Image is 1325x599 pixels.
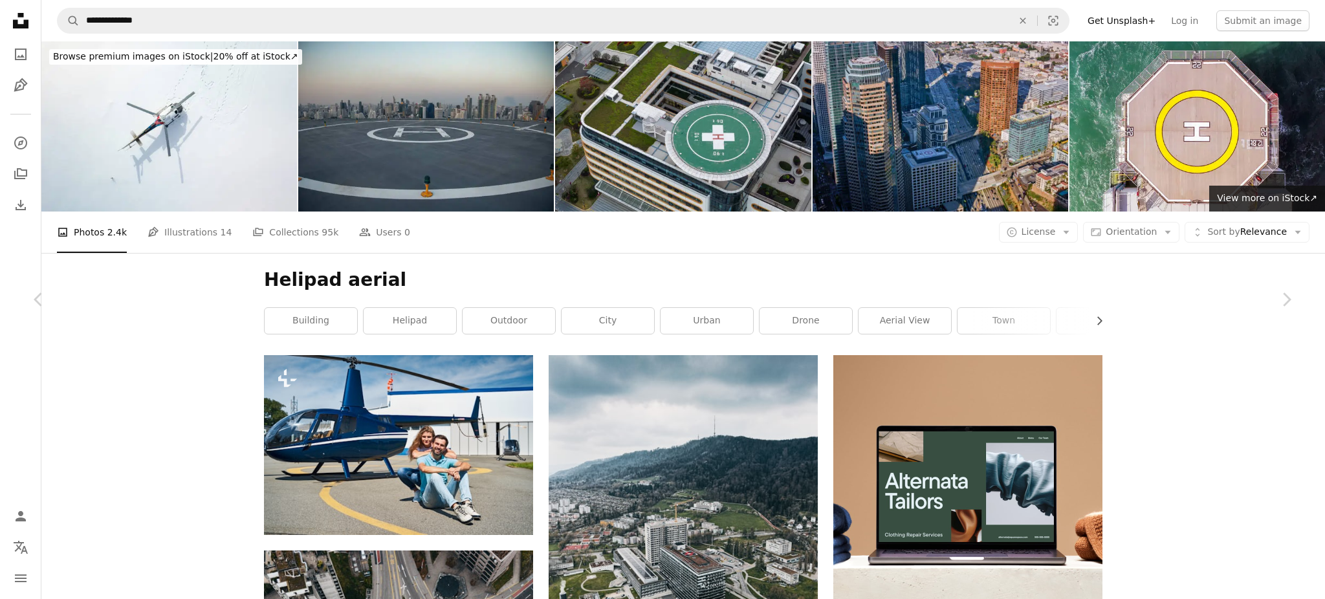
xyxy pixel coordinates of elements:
img: A helipad looking down on the rooftop [555,41,811,212]
a: Get Unsplash+ [1080,10,1163,31]
form: Find visuals sitewide [57,8,1069,34]
img: Pleased female sitting on her haunches behind happy Caucasian man relaxing on helipad [264,355,533,534]
a: drone [760,308,852,334]
button: Language [8,534,34,560]
a: town [958,308,1050,334]
a: Collections [8,161,34,187]
a: Pleased female sitting on her haunches behind happy Caucasian man relaxing on helipad [264,439,533,450]
h1: Helipad aerial [264,268,1102,292]
a: Collections 95k [252,212,338,253]
button: Menu [8,565,34,591]
a: Photos [8,41,34,67]
a: city [562,308,654,334]
span: License [1022,226,1056,237]
a: building [265,308,357,334]
button: scroll list to the right [1088,308,1102,334]
a: Explore [8,130,34,156]
button: Orientation [1083,222,1179,243]
button: Visual search [1038,8,1069,33]
a: Illustrations 14 [148,212,232,253]
button: Search Unsplash [58,8,80,33]
a: aerial [1057,308,1149,334]
a: Users 0 [359,212,410,253]
a: aerial view of city buildings during daytime [549,528,818,540]
a: Download History [8,192,34,218]
a: outdoor [463,308,555,334]
div: 20% off at iStock ↗ [49,49,302,65]
a: Log in [1163,10,1206,31]
img: Helicopter deck on a large Offshore supply Ship [1069,41,1325,212]
span: 14 [221,225,232,239]
a: Browse premium images on iStock|20% off at iStock↗ [41,41,310,72]
img: Selective focus of the Heli Copter parking lot on the deck at sunset in the capital of Thailand. ... [298,41,554,212]
img: Overhead perspective of helicopter parked on a snowy field [41,41,297,212]
span: 95k [322,225,338,239]
button: Sort byRelevance [1185,222,1309,243]
a: View more on iStock↗ [1209,186,1325,212]
a: Illustrations [8,72,34,98]
button: Submit an image [1216,10,1309,31]
span: Orientation [1106,226,1157,237]
a: urban [661,308,753,334]
a: Next [1247,237,1325,362]
span: Relevance [1207,226,1287,239]
span: Sort by [1207,226,1240,237]
button: Clear [1009,8,1037,33]
a: Log in / Sign up [8,503,34,529]
img: Traffic on highway amidst downtown city [813,41,1068,212]
span: Browse premium images on iStock | [53,51,213,61]
span: 0 [404,225,410,239]
a: helipad [364,308,456,334]
span: View more on iStock ↗ [1217,193,1317,203]
button: License [999,222,1079,243]
a: aerial view [859,308,951,334]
